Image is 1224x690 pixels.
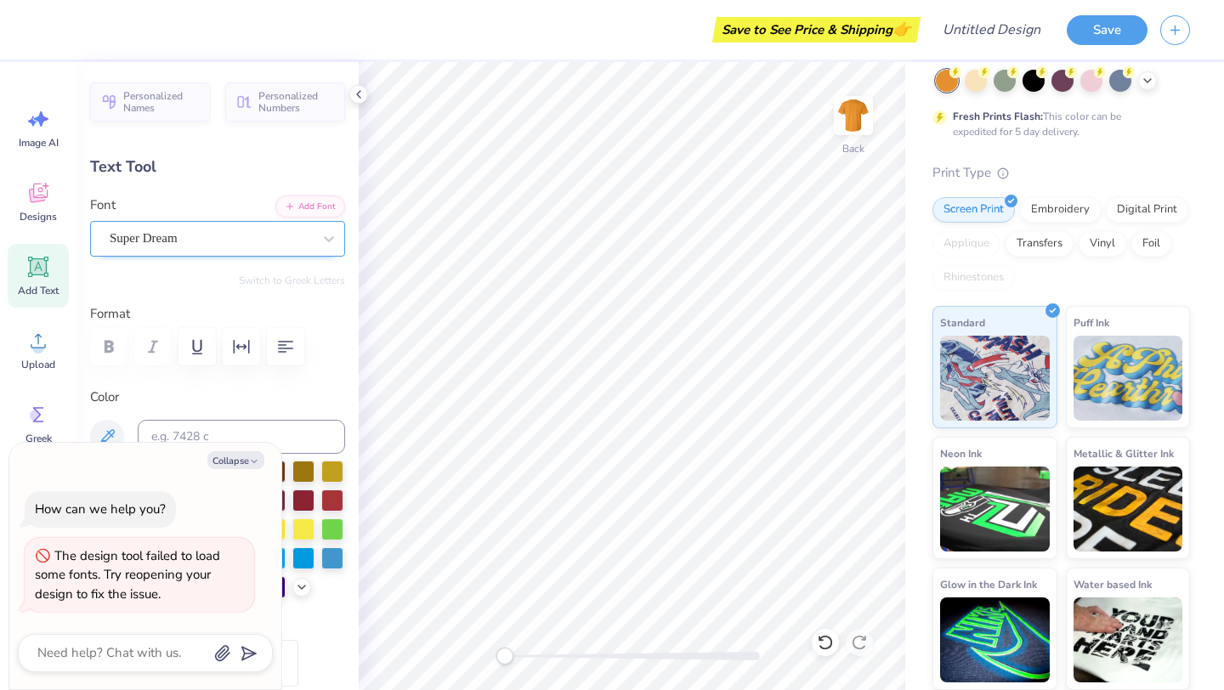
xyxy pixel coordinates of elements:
[1020,197,1101,223] div: Embroidery
[717,17,916,42] div: Save to See Price & Shipping
[940,336,1050,421] img: Standard
[940,597,1050,682] img: Glow in the Dark Ink
[932,265,1015,291] div: Rhinestones
[892,19,911,39] span: 👉
[1074,575,1152,593] span: Water based Ink
[239,274,345,287] button: Switch to Greek Letters
[90,387,345,407] label: Color
[1074,444,1174,462] span: Metallic & Glitter Ink
[932,197,1015,223] div: Screen Print
[1074,314,1109,331] span: Puff Ink
[1067,15,1147,45] button: Save
[20,210,57,223] span: Designs
[953,109,1162,139] div: This color can be expedited for 5 day delivery.
[25,432,52,445] span: Greek
[138,420,345,454] input: e.g. 7428 c
[18,284,59,297] span: Add Text
[929,13,1054,47] input: Untitled Design
[35,547,220,602] div: The design tool failed to load some fonts. Try reopening your design to fix the issue.
[1074,336,1183,421] img: Puff Ink
[1079,231,1126,257] div: Vinyl
[35,501,166,517] div: How can we help you?
[940,575,1037,593] span: Glow in the Dark Ink
[1074,597,1183,682] img: Water based Ink
[225,82,345,122] button: Personalized Numbers
[90,195,116,215] label: Font
[836,99,870,133] img: Back
[275,195,345,218] button: Add Font
[842,141,864,156] div: Back
[21,358,55,371] span: Upload
[496,648,513,665] div: Accessibility label
[940,444,982,462] span: Neon Ink
[953,110,1043,123] strong: Fresh Prints Flash:
[90,82,210,122] button: Personalized Names
[1006,231,1074,257] div: Transfers
[90,156,345,178] div: Text Tool
[19,136,59,150] span: Image AI
[1131,231,1171,257] div: Foil
[123,90,200,114] span: Personalized Names
[90,304,345,324] label: Format
[932,231,1000,257] div: Applique
[940,314,985,331] span: Standard
[258,90,335,114] span: Personalized Numbers
[1106,197,1188,223] div: Digital Print
[932,163,1190,183] div: Print Type
[1074,467,1183,551] img: Metallic & Glitter Ink
[207,451,264,469] button: Collapse
[940,467,1050,551] img: Neon Ink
